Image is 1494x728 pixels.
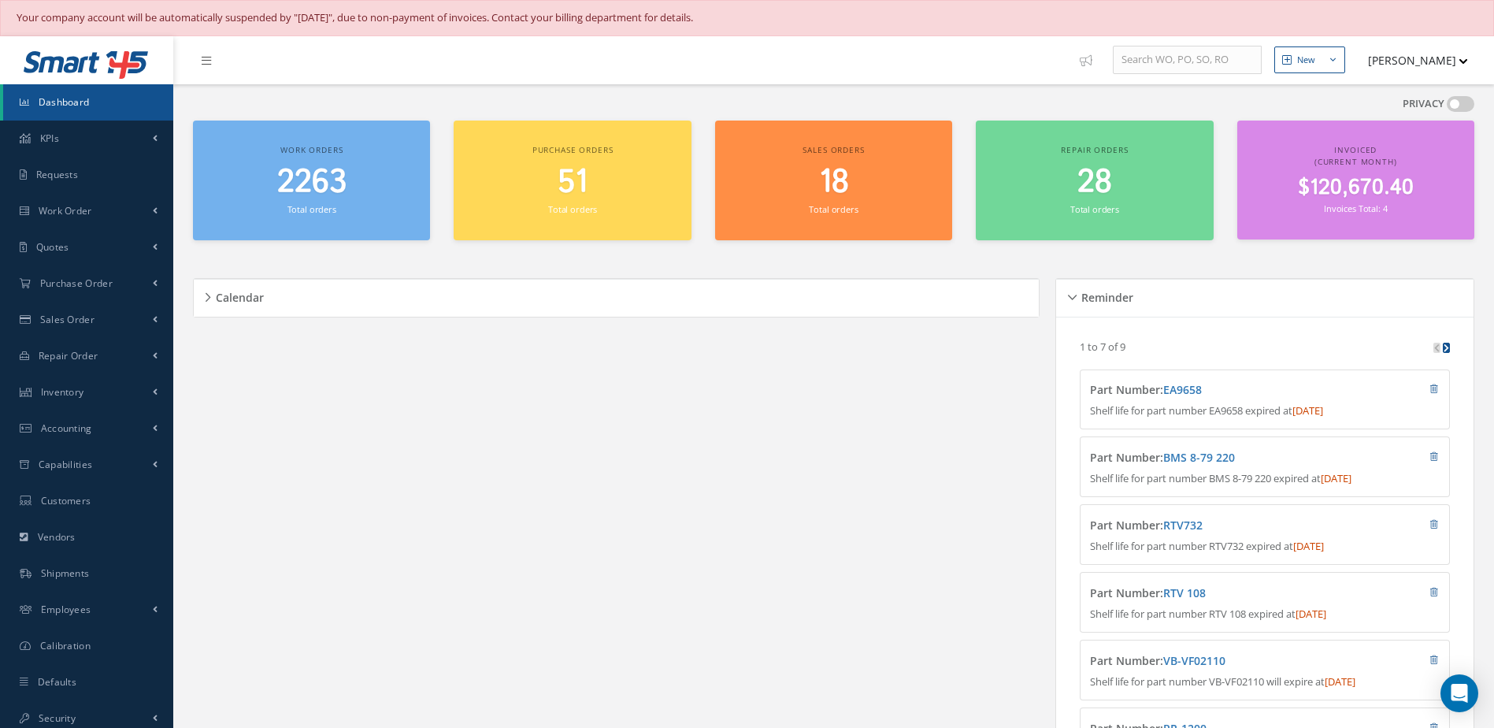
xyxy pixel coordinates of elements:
h5: Calendar [211,286,264,305]
span: Purchase orders [532,144,614,155]
p: Shelf life for part number VB-VF02110 will expire at [1090,674,1439,690]
span: Inventory [41,385,84,399]
small: Invoices Total: 4 [1324,202,1387,214]
span: : [1160,653,1225,668]
span: [DATE] [1321,471,1351,485]
span: Dashboard [39,95,90,109]
span: Calibration [40,639,91,652]
span: Sales Order [40,313,95,326]
span: 18 [819,160,849,205]
a: VB-VF02110 [1163,653,1225,668]
span: Accounting [41,422,92,435]
a: RTV 108 [1163,585,1206,600]
small: Total orders [1070,203,1119,215]
div: New [1297,54,1315,67]
span: Defaults [38,675,76,689]
span: KPIs [40,132,59,145]
span: : [1160,518,1203,533]
button: [PERSON_NAME] [1353,45,1468,76]
a: Show Tips [1072,36,1113,84]
span: [DATE] [1296,607,1326,621]
span: 2263 [277,160,347,205]
span: 51 [558,160,588,205]
span: (Current Month) [1314,156,1397,167]
span: [DATE] [1325,674,1355,689]
h4: Part Number [1090,655,1346,668]
span: Work Order [39,204,92,217]
span: Invoiced [1334,144,1377,155]
span: Employees [41,603,91,616]
span: Security [39,711,76,725]
h4: Part Number [1090,587,1346,600]
span: Requests [36,168,78,181]
a: EA9658 [1163,382,1202,397]
p: Shelf life for part number EA9658 expired at [1090,403,1439,419]
span: Capabilities [39,458,93,471]
input: Search WO, PO, SO, RO [1113,46,1262,74]
span: Customers [41,494,91,507]
span: $120,670.40 [1298,173,1414,203]
h5: Reminder [1077,286,1133,305]
p: Shelf life for part number RTV 108 expired at [1090,607,1439,622]
span: Sales orders [803,144,864,155]
a: BMS 8-79 220 [1163,450,1235,465]
small: Total orders [548,203,597,215]
span: Repair orders [1061,144,1128,155]
span: : [1160,450,1235,465]
label: PRIVACY [1403,96,1444,112]
a: Sales orders 18 Total orders [715,121,952,241]
a: Repair orders 28 Total orders [976,121,1213,241]
p: Shelf life for part number RTV732 expired at [1090,539,1439,555]
span: Vendors [38,530,76,544]
span: 28 [1077,160,1112,205]
p: 1 to 7 of 9 [1080,340,1125,354]
span: [DATE] [1293,539,1324,553]
button: New [1274,46,1345,74]
a: Purchase orders 51 Total orders [454,121,691,241]
small: Total orders [809,203,858,215]
a: RTV732 [1163,518,1203,533]
span: : [1160,585,1206,600]
a: Dashboard [3,84,173,121]
a: Work orders 2263 Total orders [193,121,430,241]
span: Repair Order [39,349,98,362]
div: Open Intercom Messenger [1440,674,1478,712]
span: Shipments [41,566,90,580]
span: Work orders [280,144,343,155]
div: Your company account will be automatically suspended by "[DATE]", due to non-payment of invoices.... [17,10,1477,26]
span: [DATE] [1292,403,1323,418]
p: Shelf life for part number BMS 8-79 220 expired at [1090,471,1439,487]
span: Purchase Order [40,277,113,290]
h4: Part Number [1090,451,1346,465]
a: Invoiced (Current Month) $120,670.40 Invoices Total: 4 [1237,121,1474,240]
span: Quotes [36,240,69,254]
h4: Part Number [1090,519,1346,533]
span: : [1160,382,1202,397]
h4: Part Number [1090,384,1346,397]
small: Total orders [287,203,336,215]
